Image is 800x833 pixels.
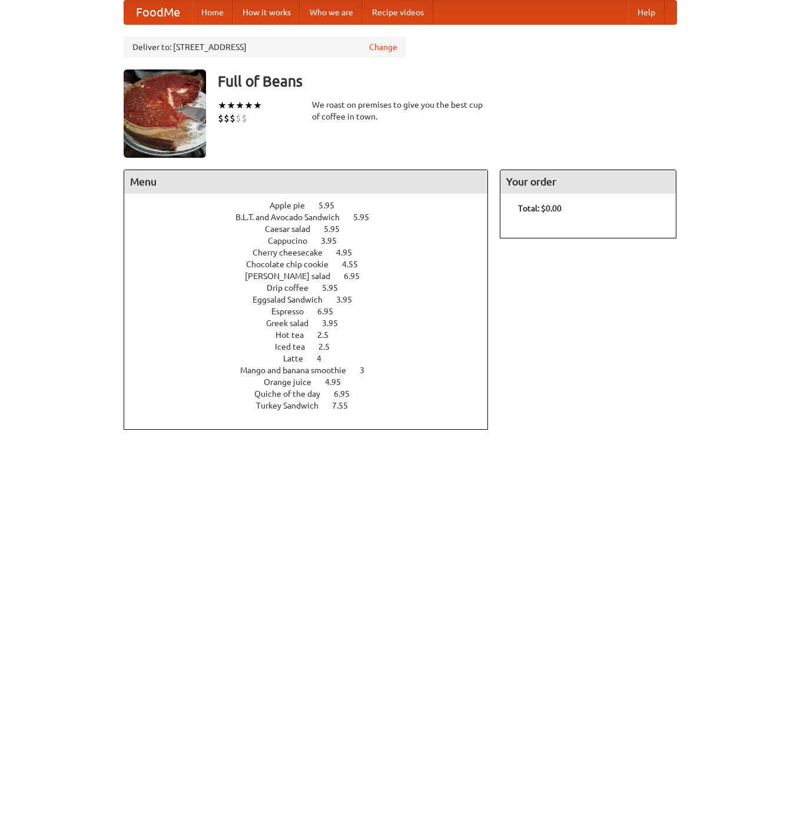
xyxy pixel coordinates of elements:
img: angular.jpg [124,69,206,158]
li: $ [241,112,247,125]
span: Apple pie [270,201,317,210]
span: 2.5 [317,330,340,340]
span: 4.95 [325,377,353,387]
a: Cappucino 3.95 [268,236,358,245]
li: ★ [253,99,262,112]
span: Caesar salad [265,224,322,234]
h4: Menu [124,170,488,194]
span: 5.95 [318,201,346,210]
span: 3.95 [322,318,350,328]
span: Cherry cheesecake [253,248,334,257]
a: Who we are [300,1,363,24]
a: Greek salad 3.95 [266,318,360,328]
span: Drip coffee [267,283,320,293]
a: How it works [233,1,300,24]
span: B.L.T. and Avocado Sandwich [235,213,351,222]
li: ★ [218,99,227,112]
a: Turkey Sandwich 7.55 [256,401,370,410]
li: $ [224,112,230,125]
span: Iced tea [275,342,317,351]
span: 6.95 [317,307,345,316]
span: Cappucino [268,236,319,245]
a: Quiche of the day 6.95 [254,389,371,399]
li: ★ [227,99,235,112]
div: Deliver to: [STREET_ADDRESS] [124,36,406,58]
a: Iced tea 2.5 [275,342,351,351]
b: Total: $0.00 [518,204,562,213]
span: Espresso [271,307,316,316]
span: 5.95 [353,213,381,222]
span: 5.95 [324,224,351,234]
a: Eggsalad Sandwich 3.95 [253,295,374,304]
span: 4.55 [342,260,370,269]
span: Eggsalad Sandwich [253,295,334,304]
span: Greek salad [266,318,320,328]
span: Mango and banana smoothie [240,366,358,375]
span: Turkey Sandwich [256,401,330,410]
a: B.L.T. and Avocado Sandwich 5.95 [235,213,391,222]
span: 4.95 [336,248,364,257]
span: Latte [283,354,315,363]
a: Change [369,41,397,53]
div: We roast on premises to give you the best cup of coffee in town. [312,99,489,122]
a: Chocolate chip cookie 4.55 [246,260,380,269]
a: Espresso 6.95 [271,307,355,316]
span: Quiche of the day [254,389,332,399]
li: ★ [235,99,244,112]
li: ★ [244,99,253,112]
h4: Your order [500,170,676,194]
li: $ [218,112,224,125]
span: 4 [317,354,333,363]
span: 6.95 [344,271,371,281]
a: Drip coffee 5.95 [267,283,360,293]
a: Orange juice 4.95 [264,377,363,387]
a: Hot tea 2.5 [275,330,350,340]
span: 2.5 [318,342,341,351]
a: Caesar salad 5.95 [265,224,361,234]
a: Latte 4 [283,354,343,363]
span: 3 [360,366,376,375]
span: Orange juice [264,377,323,387]
a: Cherry cheesecake 4.95 [253,248,374,257]
span: 5.95 [322,283,350,293]
span: 3.95 [336,295,364,304]
a: Home [192,1,233,24]
span: 3.95 [321,236,348,245]
span: [PERSON_NAME] salad [245,271,342,281]
span: 7.55 [332,401,360,410]
li: $ [230,112,235,125]
a: Mango and banana smoothie 3 [240,366,386,375]
a: Recipe videos [363,1,433,24]
a: [PERSON_NAME] salad 6.95 [245,271,381,281]
span: Hot tea [275,330,316,340]
a: Apple pie 5.95 [270,201,356,210]
a: Help [628,1,665,24]
span: 6.95 [334,389,361,399]
li: $ [235,112,241,125]
a: FoodMe [124,1,192,24]
span: Chocolate chip cookie [246,260,340,269]
h3: Full of Beans [218,69,677,93]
